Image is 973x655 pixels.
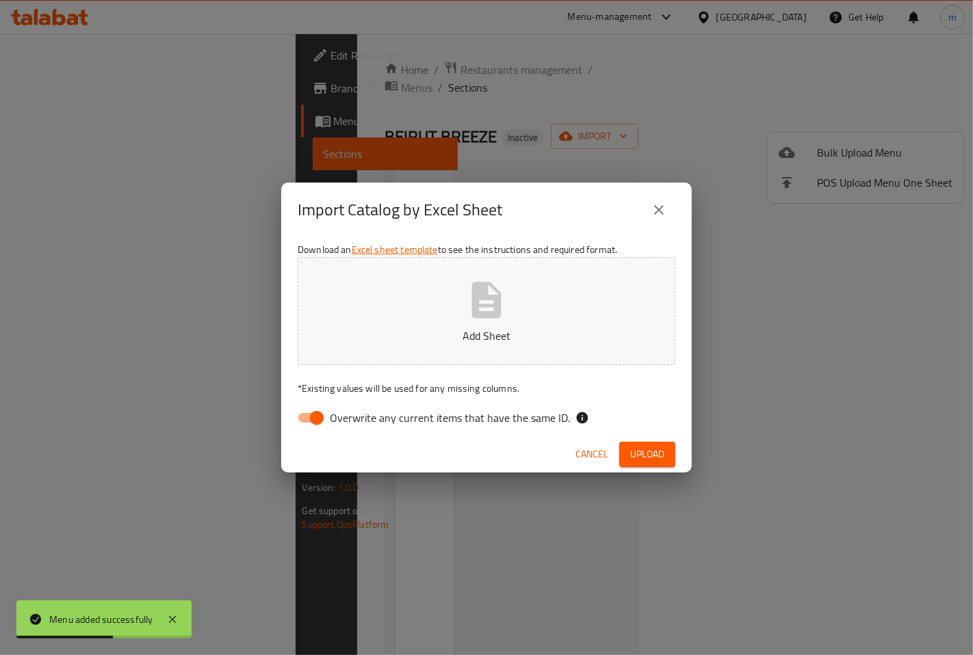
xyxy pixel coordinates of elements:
[352,241,438,258] a: Excel sheet template
[298,257,675,365] button: Add Sheet
[298,199,502,221] h2: Import Catalog by Excel Sheet
[319,327,654,344] p: Add Sheet
[281,237,692,436] div: Download an to see the instructions and required format.
[570,442,614,467] button: Cancel
[575,411,589,425] svg: If the overwrite option isn't selected, then the items that match an existing ID will be ignored ...
[49,612,153,627] div: Menu added successfully
[330,410,570,426] span: Overwrite any current items that have the same ID.
[643,193,675,226] button: close
[619,442,675,467] button: Upload
[630,446,664,463] span: Upload
[575,446,608,463] span: Cancel
[298,382,675,395] p: Existing values will be used for any missing columns.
